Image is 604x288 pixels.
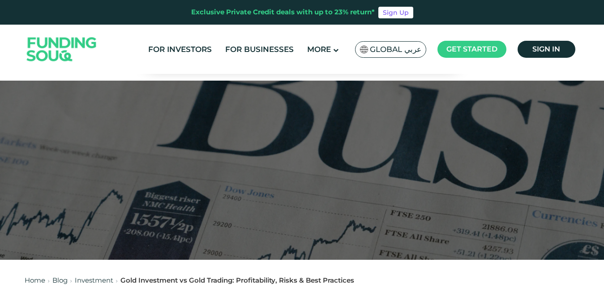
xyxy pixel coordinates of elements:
[378,7,413,18] a: Sign Up
[223,42,296,57] a: For Businesses
[360,46,368,53] img: SA Flag
[25,276,45,284] a: Home
[18,27,106,72] img: Logo
[146,42,214,57] a: For Investors
[370,44,421,55] span: Global عربي
[120,275,354,286] div: Gold Investment vs Gold Trading: Profitability, Risks & Best Practices
[307,45,331,54] span: More
[191,7,375,17] div: Exclusive Private Credit deals with up to 23% return*
[52,276,68,284] a: Blog
[518,41,575,58] a: Sign in
[446,45,497,53] span: Get started
[532,45,560,53] span: Sign in
[75,276,113,284] a: Investment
